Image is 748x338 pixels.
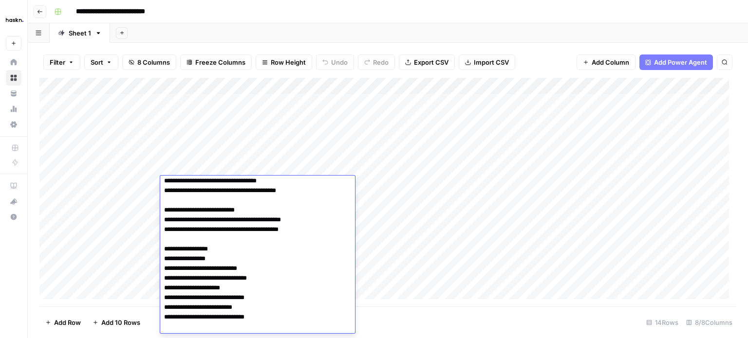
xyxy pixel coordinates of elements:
button: Add 10 Rows [87,315,146,330]
button: Row Height [256,54,312,70]
button: Export CSV [399,54,455,70]
button: 8 Columns [122,54,176,70]
button: Add Row [39,315,87,330]
button: Add Column [577,54,636,70]
button: Filter [43,54,80,70]
div: 14 Rows [642,315,682,330]
span: Sort [91,57,103,67]
button: What's new? [6,194,21,209]
span: Filter [50,57,65,67]
button: Freeze Columns [180,54,252,70]
a: Home [6,54,21,70]
span: Add 10 Rows [101,318,140,327]
div: Sheet 1 [69,28,91,38]
button: Sort [84,54,118,70]
span: Export CSV [414,57,449,67]
a: AirOps Academy [6,178,21,194]
span: Redo [373,57,389,67]
a: Usage [6,101,21,117]
a: Browse [6,70,21,86]
button: Undo [316,54,354,70]
button: Help + Support [6,209,21,225]
img: Haskn Logo [6,11,23,29]
span: Freeze Columns [195,57,245,67]
span: Row Height [271,57,306,67]
a: Your Data [6,86,21,101]
a: Sheet 1 [50,23,110,43]
span: Undo [331,57,348,67]
span: Import CSV [474,57,509,67]
span: Add Power Agent [654,57,707,67]
span: 8 Columns [137,57,170,67]
button: Add Power Agent [639,54,713,70]
button: Redo [358,54,395,70]
button: Workspace: Haskn [6,8,21,32]
button: Import CSV [459,54,515,70]
div: 8/8 Columns [682,315,736,330]
span: Add Row [54,318,81,327]
a: Settings [6,117,21,132]
span: Add Column [592,57,629,67]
